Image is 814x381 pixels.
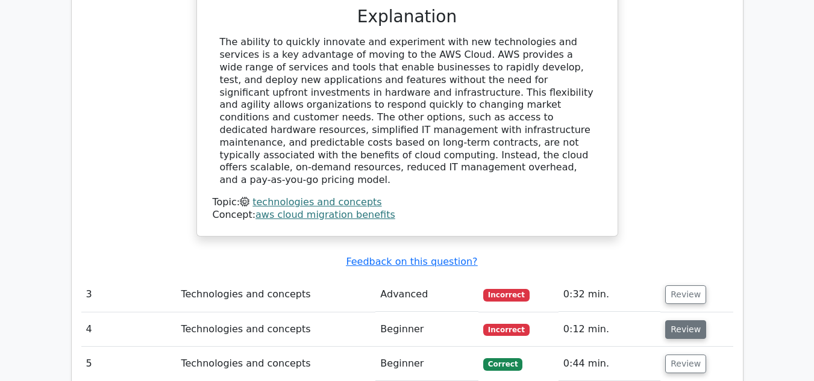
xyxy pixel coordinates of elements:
a: aws cloud migration benefits [255,209,395,220]
a: technologies and concepts [252,196,381,208]
div: Concept: [213,209,602,221]
td: 4 [81,312,177,347]
td: Beginner [375,347,478,381]
td: Technologies and concepts [176,312,375,347]
td: Technologies and concepts [176,277,375,312]
button: Review [665,355,706,373]
span: Incorrect [483,289,530,301]
div: The ability to quickly innovate and experiment with new technologies and services is a key advant... [220,36,595,187]
td: 5 [81,347,177,381]
div: Topic: [213,196,602,209]
td: 0:32 min. [559,277,660,312]
td: 0:12 min. [559,312,660,347]
button: Review [665,285,706,304]
td: Advanced [375,277,478,312]
td: 0:44 min. [559,347,660,381]
button: Review [665,320,706,339]
span: Incorrect [483,324,530,336]
h3: Explanation [220,7,595,27]
span: Correct [483,358,522,370]
td: Technologies and concepts [176,347,375,381]
td: Beginner [375,312,478,347]
a: Feedback on this question? [346,256,477,267]
td: 3 [81,277,177,312]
